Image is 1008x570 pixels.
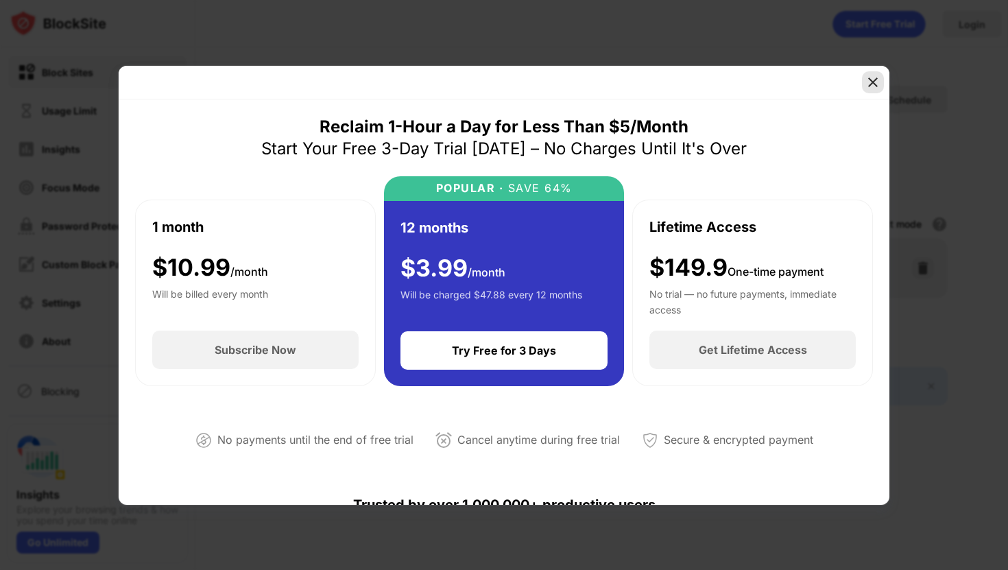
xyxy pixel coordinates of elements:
img: not-paying [195,432,212,449]
div: Will be billed every month [152,287,268,314]
div: No payments until the end of free trial [217,430,413,450]
div: $149.9 [649,254,824,282]
div: Trusted by over 1,000,000+ productive users [135,472,873,538]
div: $ 10.99 [152,254,268,282]
img: secured-payment [642,432,658,449]
div: Subscribe Now [215,343,296,357]
span: One-time payment [728,265,824,278]
div: Get Lifetime Access [699,343,807,357]
div: POPULAR · [436,182,504,195]
div: Cancel anytime during free trial [457,430,620,450]
div: Start Your Free 3-Day Trial [DATE] – No Charges Until It's Over [261,138,747,160]
div: No trial — no future payments, immediate access [649,287,856,314]
div: 12 months [400,217,468,238]
div: $ 3.99 [400,254,505,283]
span: /month [468,265,505,279]
img: cancel-anytime [435,432,452,449]
div: SAVE 64% [503,182,573,195]
div: Secure & encrypted payment [664,430,813,450]
div: Lifetime Access [649,217,756,237]
div: 1 month [152,217,204,237]
div: Try Free for 3 Days [452,344,556,357]
div: Will be charged $47.88 every 12 months [400,287,582,315]
span: /month [230,265,268,278]
div: Reclaim 1-Hour a Day for Less Than $5/Month [320,116,688,138]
